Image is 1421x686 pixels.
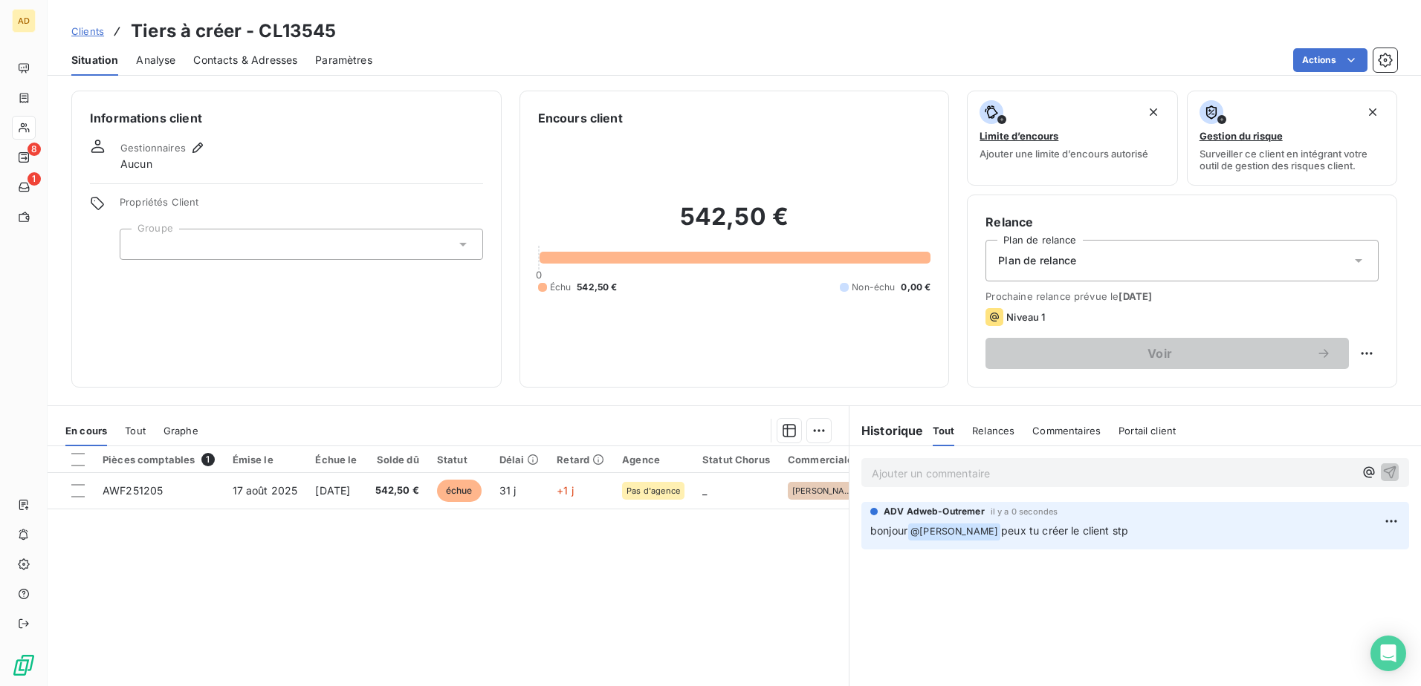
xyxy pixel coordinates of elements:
[71,53,118,68] span: Situation
[980,148,1148,160] span: Ajouter une limite d’encours autorisé
[136,53,175,68] span: Analyse
[120,157,152,171] span: Aucun
[375,454,419,465] div: Solde dû
[536,269,542,281] span: 0
[499,454,540,465] div: Délai
[702,484,707,497] span: _
[125,425,146,437] span: Tout
[315,53,372,68] span: Paramètres
[908,523,1000,540] span: @ [PERSON_NAME]
[437,480,482,502] span: échue
[12,9,36,33] div: AD
[870,524,907,537] span: bonjour
[1200,148,1385,171] span: Surveiller ce client en intégrant votre outil de gestion des risques client.
[852,281,895,294] span: Non-échu
[193,53,297,68] span: Contacts & Adresses
[1119,290,1152,302] span: [DATE]
[233,454,298,465] div: Émise le
[849,422,924,440] h6: Historique
[1293,48,1367,72] button: Actions
[132,238,144,251] input: Ajouter une valeur
[65,425,107,437] span: En cours
[375,483,419,498] span: 542,50 €
[1370,636,1406,671] div: Open Intercom Messenger
[788,454,862,465] div: Commerciale
[103,453,215,466] div: Pièces comptables
[980,130,1058,142] span: Limite d’encours
[103,484,163,497] span: AWF251205
[315,484,350,497] span: [DATE]
[622,454,684,465] div: Agence
[499,484,517,497] span: 31 j
[1003,347,1316,359] span: Voir
[972,425,1014,437] span: Relances
[71,24,104,39] a: Clients
[201,453,215,466] span: 1
[702,454,770,465] div: Statut Chorus
[90,109,483,127] h6: Informations client
[792,486,858,495] span: [PERSON_NAME]
[985,338,1349,369] button: Voir
[315,454,357,465] div: Échue le
[538,109,623,127] h6: Encours client
[901,281,930,294] span: 0,00 €
[1006,311,1045,323] span: Niveau 1
[12,653,36,677] img: Logo LeanPay
[1119,425,1176,437] span: Portail client
[71,25,104,37] span: Clients
[985,290,1379,302] span: Prochaine relance prévue le
[120,196,483,217] span: Propriétés Client
[967,91,1177,186] button: Limite d’encoursAjouter une limite d’encours autorisé
[550,281,572,294] span: Échu
[538,202,931,246] h2: 542,50 €
[120,142,186,154] span: Gestionnaires
[27,143,41,156] span: 8
[27,172,41,186] span: 1
[1001,524,1128,537] span: peux tu créer le client stp
[1032,425,1101,437] span: Commentaires
[991,507,1058,516] span: il y a 0 secondes
[577,281,617,294] span: 542,50 €
[998,253,1076,268] span: Plan de relance
[557,454,604,465] div: Retard
[884,505,985,518] span: ADV Adweb-Outremer
[985,213,1379,231] h6: Relance
[557,484,574,497] span: +1 j
[1200,130,1283,142] span: Gestion du risque
[1187,91,1397,186] button: Gestion du risqueSurveiller ce client en intégrant votre outil de gestion des risques client.
[437,454,482,465] div: Statut
[233,484,298,497] span: 17 août 2025
[627,486,680,495] span: Pas d'agence
[933,425,955,437] span: Tout
[131,18,336,45] h3: Tiers à créer - CL13545
[164,425,198,437] span: Graphe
